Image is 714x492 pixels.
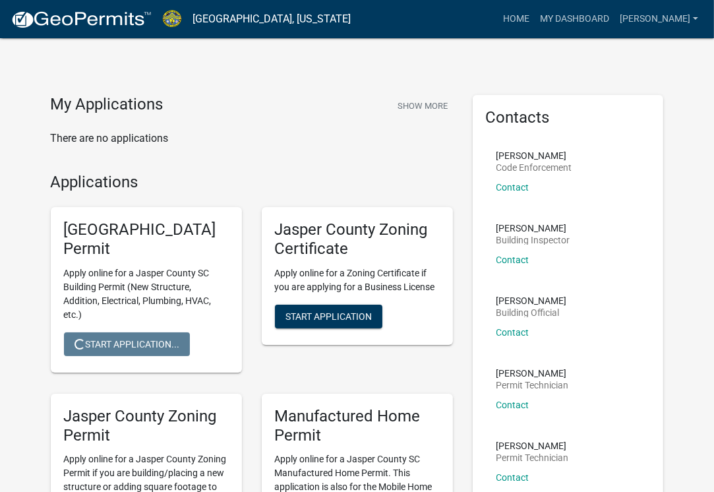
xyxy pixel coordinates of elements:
[392,95,453,117] button: Show More
[64,220,229,259] h5: [GEOGRAPHIC_DATA] Permit
[496,151,572,160] p: [PERSON_NAME]
[275,266,440,294] p: Apply online for a Zoning Certificate if you are applying for a Business License
[496,224,570,233] p: [PERSON_NAME]
[498,7,535,32] a: Home
[496,182,529,193] a: Contact
[496,369,569,378] p: [PERSON_NAME]
[496,308,567,317] p: Building Official
[275,220,440,259] h5: Jasper County Zoning Certificate
[496,400,529,410] a: Contact
[51,131,453,146] p: There are no applications
[51,95,164,115] h4: My Applications
[275,407,440,445] h5: Manufactured Home Permit
[193,8,351,30] a: [GEOGRAPHIC_DATA], [US_STATE]
[275,305,382,328] button: Start Application
[496,235,570,245] p: Building Inspector
[496,163,572,172] p: Code Enforcement
[64,407,229,445] h5: Jasper County Zoning Permit
[64,332,190,356] button: Start Application...
[162,10,182,28] img: Jasper County, South Carolina
[496,327,529,338] a: Contact
[285,311,372,321] span: Start Application
[51,173,453,192] h4: Applications
[614,7,703,32] a: [PERSON_NAME]
[74,338,179,349] span: Start Application...
[64,266,229,322] p: Apply online for a Jasper County SC Building Permit (New Structure, Addition, Electrical, Plumbin...
[496,472,529,483] a: Contact
[496,255,529,265] a: Contact
[496,453,569,462] p: Permit Technician
[486,108,651,127] h5: Contacts
[496,381,569,390] p: Permit Technician
[535,7,614,32] a: My Dashboard
[496,296,567,305] p: [PERSON_NAME]
[496,441,569,450] p: [PERSON_NAME]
